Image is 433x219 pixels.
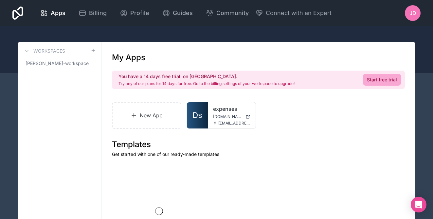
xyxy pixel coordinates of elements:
[115,6,154,20] a: Profile
[112,102,181,129] a: New App
[216,8,249,18] span: Community
[73,6,112,20] a: Billing
[112,52,145,63] h1: My Apps
[51,8,65,18] span: Apps
[89,8,107,18] span: Billing
[130,8,149,18] span: Profile
[23,47,65,55] a: Workspaces
[213,114,250,119] a: [DOMAIN_NAME]
[213,114,243,119] span: [DOMAIN_NAME]
[218,121,250,126] span: [EMAIL_ADDRESS][DOMAIN_NAME]
[35,6,71,20] a: Apps
[23,58,96,69] a: [PERSON_NAME]-workspace
[266,8,332,18] span: Connect with an Expert
[112,151,405,158] p: Get started with one of our ready-made templates
[255,8,332,18] button: Connect with an Expert
[118,73,295,80] h2: You have a 14 days free trial, on [GEOGRAPHIC_DATA].
[363,74,401,86] a: Start free trial
[118,81,295,86] p: Try any of our plans for 14 days for free. Go to the billing settings of your workspace to upgrade!
[112,139,405,150] h1: Templates
[201,6,254,20] a: Community
[157,6,198,20] a: Guides
[411,197,426,212] div: Open Intercom Messenger
[33,48,65,54] h3: Workspaces
[213,105,250,113] a: expenses
[187,102,208,128] a: Ds
[26,60,89,67] span: [PERSON_NAME]-workspace
[173,8,193,18] span: Guides
[192,110,202,121] span: Ds
[409,9,416,17] span: JD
